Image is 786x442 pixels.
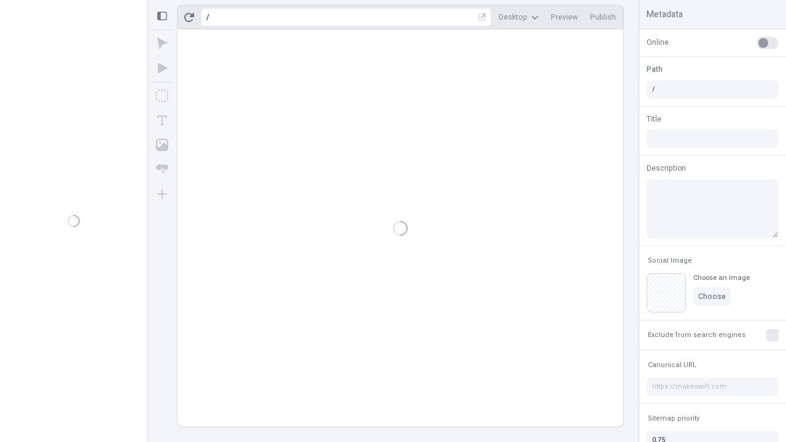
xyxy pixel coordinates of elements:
div: Choose an image [693,273,750,282]
span: Canonical URL [648,360,696,370]
div: / [206,12,209,22]
button: Publish [585,8,621,26]
span: Preview [551,12,578,22]
button: Choose [693,287,731,306]
span: Online [647,37,669,48]
input: https://makeswift.com [647,378,779,396]
span: Choose [698,292,726,301]
button: Sitemap priority [645,411,702,426]
button: Social Image [645,254,695,268]
span: Description [647,163,686,174]
button: Canonical URL [645,358,699,373]
button: Box [151,85,173,107]
button: Text [151,109,173,131]
span: Title [647,114,661,125]
span: Exclude from search engines [648,330,745,339]
button: Desktop [494,8,543,26]
span: Sitemap priority [648,414,699,423]
button: Preview [546,8,583,26]
span: Desktop [499,12,527,22]
span: Path [647,64,663,75]
button: Exclude from search engines [645,328,748,343]
span: Social Image [648,256,692,265]
button: Image [151,134,173,156]
button: Button [151,158,173,180]
span: Publish [590,12,616,22]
